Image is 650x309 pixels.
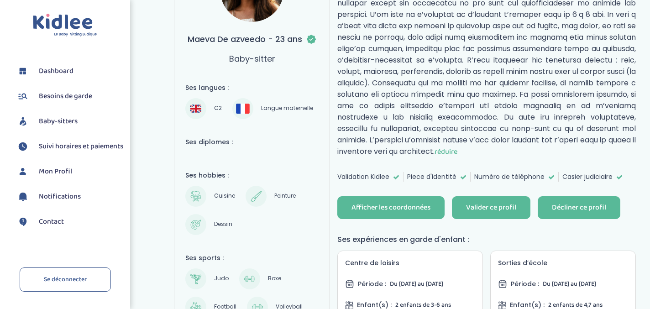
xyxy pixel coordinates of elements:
[337,172,389,182] span: Validation Kidlee
[185,137,319,147] h4: Ses diplomes :
[190,103,201,114] img: Anglais
[39,216,64,227] span: Contact
[16,215,123,229] a: Contact
[16,190,30,204] img: notification.svg
[552,203,606,213] div: Décliner ce profil
[16,140,123,153] a: Suivi horaires et paiements
[16,165,30,178] img: profil.svg
[435,146,457,157] span: réduire
[211,219,236,230] span: Dessin
[39,141,123,152] span: Suivi horaires et paiements
[16,115,123,128] a: Baby-sitters
[185,171,319,180] h4: Ses hobbies :
[39,66,73,77] span: Dashboard
[39,91,92,102] span: Besoins de garde
[16,165,123,178] a: Mon Profil
[538,196,620,219] button: Décliner ce profil
[358,279,386,289] span: Période :
[20,267,111,292] a: Se déconnecter
[16,89,30,103] img: besoin.svg
[265,273,284,284] span: Boxe
[16,190,123,204] a: Notifications
[16,115,30,128] img: babysitters.svg
[345,258,475,268] h5: Centre de loisirs
[16,140,30,153] img: suivihoraire.svg
[351,203,430,213] div: Afficher les coordonnées
[562,172,613,182] span: Casier judiciaire
[466,203,516,213] div: Valider ce profil
[337,234,636,245] h4: Ses expériences en garde d'enfant :
[39,191,81,202] span: Notifications
[337,196,445,219] button: Afficher les coordonnées
[511,279,539,289] span: Période :
[543,279,596,289] span: Du [DATE] au [DATE]
[390,279,443,289] span: Du [DATE] au [DATE]
[16,89,123,103] a: Besoins de garde
[498,258,628,268] h5: Sorties d’école
[236,104,250,113] img: Français
[39,166,72,177] span: Mon Profil
[33,14,97,37] img: logo.svg
[188,33,317,45] h3: Maeva De azveedo - 23 ans
[474,172,545,182] span: Numéro de téléphone
[407,172,456,182] span: Piece d'identité
[211,273,232,284] span: Judo
[211,103,225,114] span: C2
[211,191,238,202] span: Cuisine
[16,64,30,78] img: dashboard.svg
[185,253,319,263] h4: Ses sports :
[16,64,123,78] a: Dashboard
[258,103,316,114] span: Langue maternelle
[452,196,530,219] button: Valider ce profil
[271,191,299,202] span: Peinture
[16,215,30,229] img: contact.svg
[229,52,275,65] p: Baby-sitter
[39,116,78,127] span: Baby-sitters
[185,83,319,93] h4: Ses langues :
